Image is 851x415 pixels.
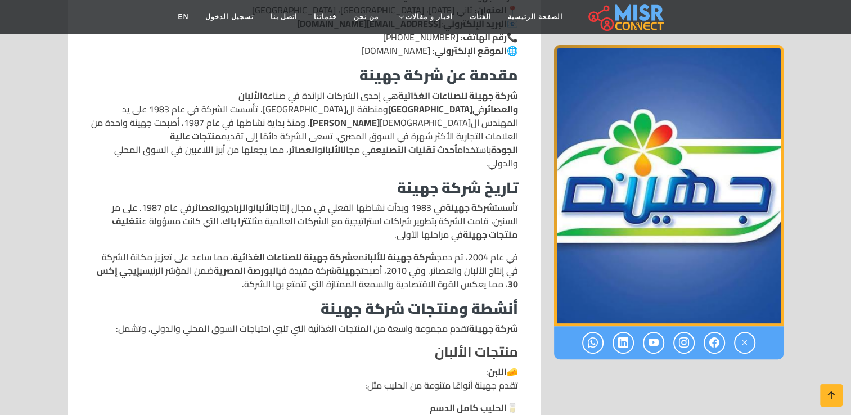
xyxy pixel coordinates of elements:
strong: اللبن [488,363,507,380]
strong: [GEOGRAPHIC_DATA] [388,101,472,118]
strong: البورصة المصرية [214,262,278,279]
strong: شركة جهينة للألبان [364,249,436,265]
strong: الألبان والعصائر [238,87,518,118]
p: 🧀 : تقدم جهينة أنواعًا متنوعة من الحليب مثل: [91,365,518,392]
strong: جهينة [336,262,361,279]
p: هي إحدى الشركات الرائدة في صناعة في ومنطقة ال[GEOGRAPHIC_DATA]. تأسست الشركة في عام 1983 على يد ا... [91,89,518,170]
strong: منتجات الألبان [435,339,518,364]
a: اخبار و مقالات [387,6,461,28]
strong: أحدث تقنيات التصنيع [376,141,457,158]
strong: العصائر [192,199,220,216]
strong: تغليف منتجات جهينة [112,213,518,243]
img: main.misr_connect [588,3,664,31]
strong: رقم الهاتف [463,29,507,46]
a: الفئات [461,6,499,28]
strong: شركة جهينة للصناعات الغذائية [398,87,518,104]
strong: شركة جهينة للصناعات الغذائية [233,249,353,265]
a: الصفحة الرئيسية [499,6,571,28]
a: تسجيل الدخول [197,6,262,28]
strong: الحليب كامل الدسم [430,401,507,414]
strong: شركة جهينة [445,199,494,216]
a: من نحن [345,6,387,28]
li: 🥛 [91,401,518,414]
a: خدماتنا [305,6,345,28]
img: شركة جهينة [554,45,784,326]
strong: منتجات عالية الجودة [170,128,518,158]
strong: إيجي إكس 30 [97,262,518,292]
strong: أنشطة ومنتجات شركة جهينة [321,295,518,322]
p: في عام 2004، تم دمج مع ، مما ساعد على تعزيز مكانة الشركة في إنتاج الألبان والعصائر. وفي 2010، أصب... [91,250,518,291]
a: EN [170,6,197,28]
strong: الألبان [253,199,274,216]
strong: [PERSON_NAME] [310,114,380,131]
strong: مقدمة عن شركة جهينة [359,61,518,89]
p: تقدم مجموعة واسعة من المنتجات الغذائية التي تلبي احتياجات السوق المحلي والدولي، وتشمل: [91,322,518,335]
strong: تترا باك [223,213,251,229]
strong: الزبادي [226,199,248,216]
p: تأسست في 1983 وبدأت نشاطها الفعلي في مجال إنتاج و و في عام 1987. على مر السنين، قامت الشركة بتطوي... [91,201,518,241]
strong: الألبان [322,141,343,158]
span: اخبار و مقالات [406,12,453,22]
strong: العصائر [289,141,317,158]
strong: شركة جهينة [469,320,518,337]
div: 1 / 1 [554,45,784,326]
strong: الموقع الإلكتروني [435,42,507,59]
a: اتصل بنا [262,6,305,28]
strong: تاريخ شركة جهينة [397,174,518,201]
